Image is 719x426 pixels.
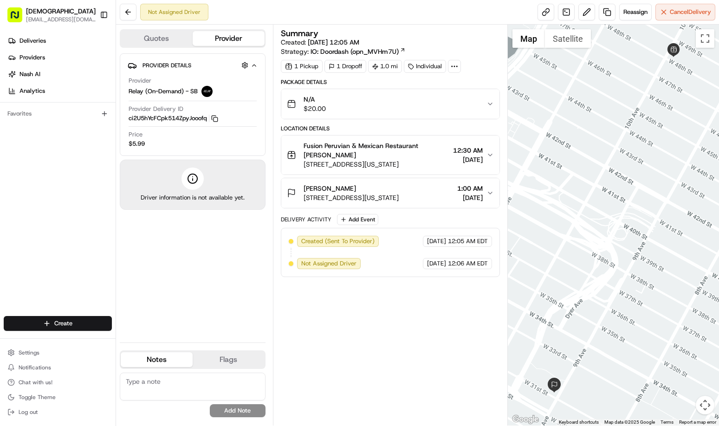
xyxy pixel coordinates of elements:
span: Map data ©2025 Google [604,420,655,425]
button: Map camera controls [696,396,714,414]
a: Terms (opens in new tab) [661,420,674,425]
span: Notifications [19,364,51,371]
span: Cancel Delivery [670,8,711,16]
div: 📗 [9,136,17,143]
div: We're available if you need us! [32,98,117,105]
span: 1:00 AM [457,184,483,193]
span: [DATE] [457,193,483,202]
span: Created (Sent To Provider) [301,237,375,245]
button: Show satellite imagery [545,29,591,48]
div: Start new chat [32,89,152,98]
span: [STREET_ADDRESS][US_STATE] [304,193,399,202]
button: Flags [193,352,265,367]
img: relay_logo_black.png [201,86,213,97]
span: Nash AI [19,70,40,78]
a: Deliveries [4,33,116,48]
img: Google [510,413,541,426]
div: 💻 [78,136,86,143]
span: N/A [304,95,326,104]
span: Created: [281,38,359,47]
button: [DEMOGRAPHIC_DATA] [26,6,96,16]
span: [DATE] [427,237,446,245]
span: [STREET_ADDRESS][US_STATE] [304,160,450,169]
button: N/A$20.00 [281,89,500,119]
span: API Documentation [88,135,149,144]
button: Keyboard shortcuts [559,419,599,426]
span: Provider Delivery ID [129,105,183,113]
span: Providers [19,53,45,62]
button: Settings [4,346,112,359]
span: 12:06 AM EDT [448,259,488,268]
a: Open this area in Google Maps (opens a new window) [510,413,541,426]
span: 12:05 AM EDT [448,237,488,245]
span: Toggle Theme [19,394,56,401]
img: 1736555255976-a54dd68f-1ca7-489b-9aae-adbdc363a1c4 [9,89,26,105]
span: Reassign [623,8,648,16]
button: Log out [4,406,112,419]
button: Start new chat [158,91,169,103]
span: Knowledge Base [19,135,71,144]
div: Location Details [281,125,500,132]
button: ci2U5hYcFCpk514ZpyJooofq [129,114,218,123]
div: 1 Dropoff [324,60,366,73]
button: Show street map [512,29,545,48]
button: [DEMOGRAPHIC_DATA][EMAIL_ADDRESS][DOMAIN_NAME] [4,4,96,26]
button: Quotes [121,31,193,46]
button: CancelDelivery [655,4,715,20]
button: Chat with us! [4,376,112,389]
button: Notes [121,352,193,367]
span: Provider [129,77,151,85]
a: Powered byPylon [65,157,112,164]
span: 12:30 AM [453,146,483,155]
p: Welcome 👋 [9,37,169,52]
span: [DATE] [453,155,483,164]
button: Add Event [337,214,378,225]
a: 💻API Documentation [75,131,153,148]
a: 📗Knowledge Base [6,131,75,148]
img: Nash [9,9,28,28]
span: $5.99 [129,140,145,148]
span: Settings [19,349,39,356]
span: Fusion Peruvian & Mexican Restaurant [PERSON_NAME] [304,141,450,160]
button: Provider [193,31,265,46]
span: Provider Details [143,62,191,69]
span: [DATE] 12:05 AM [308,38,359,46]
div: 1 Pickup [281,60,323,73]
span: Deliveries [19,37,46,45]
button: Reassign [619,4,652,20]
span: [DATE] [427,259,446,268]
span: Pylon [92,157,112,164]
span: Analytics [19,87,45,95]
button: Notifications [4,361,112,374]
span: Not Assigned Driver [301,259,356,268]
button: Provider Details [128,58,258,73]
a: Nash AI [4,67,116,82]
div: Favorites [4,106,112,121]
div: 1.0 mi [368,60,402,73]
span: [PERSON_NAME] [304,184,356,193]
button: Toggle fullscreen view [696,29,714,48]
span: Driver information is not available yet. [141,194,245,202]
button: [PERSON_NAME][STREET_ADDRESS][US_STATE]1:00 AM[DATE] [281,178,500,208]
button: Fusion Peruvian & Mexican Restaurant [PERSON_NAME][STREET_ADDRESS][US_STATE]12:30 AM[DATE] [281,136,500,174]
span: IO: Doordash (opn_MVHm7U) [311,47,399,56]
div: Individual [404,60,446,73]
button: Toggle Theme [4,391,112,404]
button: Create [4,316,112,331]
a: Providers [4,50,116,65]
span: Log out [19,408,38,416]
input: Clear [24,60,153,70]
button: [EMAIL_ADDRESS][DOMAIN_NAME] [26,16,96,23]
span: Relay (On-Demand) - SB [129,87,198,96]
span: $20.00 [304,104,326,113]
span: Chat with us! [19,379,52,386]
span: Price [129,130,143,139]
div: Delivery Activity [281,216,331,223]
a: IO: Doordash (opn_MVHm7U) [311,47,406,56]
h3: Summary [281,29,318,38]
div: Strategy: [281,47,406,56]
div: Package Details [281,78,500,86]
span: Create [54,319,72,328]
